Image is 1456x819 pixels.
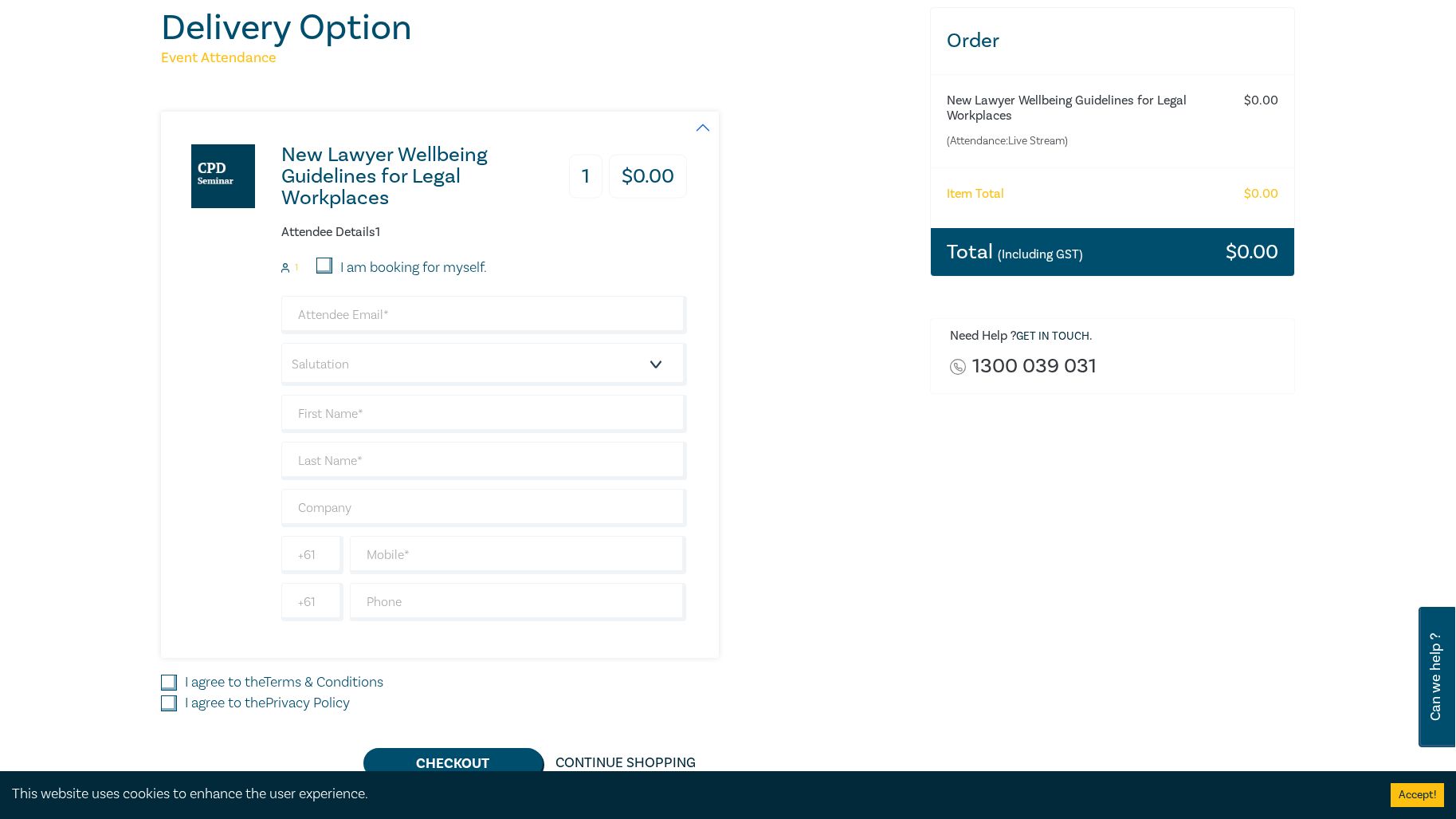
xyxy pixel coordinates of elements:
[12,784,1367,805] div: This website uses cookies to enhance the user experience.
[191,144,255,208] img: New Lawyer Wellbeing Guidelines for Legal Workplaces
[161,7,911,49] h1: Delivery Option
[569,155,602,199] h3: 1
[281,144,544,209] h3: New Lawyer Wellbeing Guidelines for Legal Workplaces
[1016,329,1089,344] a: Get in touch
[950,329,1283,345] h6: Need Help ? .
[264,673,383,691] a: Terms & Conditions
[281,489,687,527] input: Company
[998,246,1083,262] small: (Including GST)
[931,8,1295,74] h3: Order
[281,536,343,574] input: +61
[947,93,1215,124] h6: New Lawyer Wellbeing Guidelines for Legal Workplaces
[972,356,1097,377] a: 1300 039 031
[1428,616,1443,738] span: Can we help ?
[281,296,687,334] input: Attendee Email*
[281,583,343,621] input: +61
[161,49,911,68] h5: Event Attendance
[947,242,1083,262] h3: Total
[185,693,350,714] label: I agree to the
[363,748,543,778] button: Checkout
[281,442,687,480] input: Last Name*
[609,155,687,199] h3: $ 0.00
[295,262,298,274] small: 1
[281,395,687,433] input: First Name*
[185,672,383,693] label: I agree to the
[1244,93,1278,108] h6: $ 0.00
[947,133,1215,149] small: (Attendance: Live Stream )
[350,583,687,621] input: Phone
[947,187,1004,202] h6: Item Total
[340,258,487,278] label: I am booking for myself.
[543,748,708,778] a: Continue Shopping
[281,225,687,240] h6: Attendee Details 1
[265,694,350,712] a: Privacy Policy
[1244,187,1278,202] h6: $ 0.00
[1226,242,1278,262] h3: $ 0.00
[350,536,687,574] input: Mobile*
[1391,783,1444,807] button: Accept cookies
